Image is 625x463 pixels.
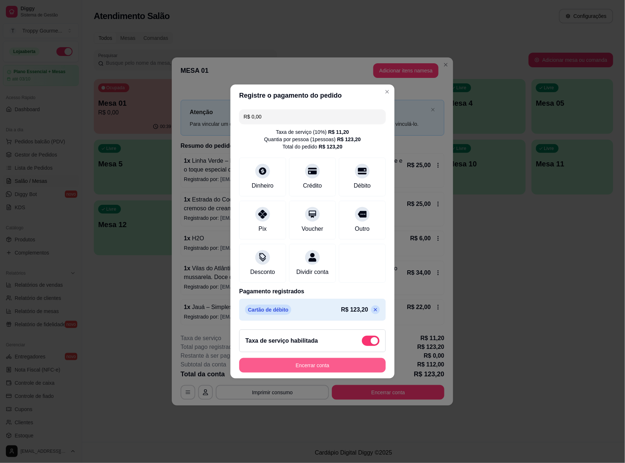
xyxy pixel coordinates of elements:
[245,305,291,315] p: Cartão de débito
[250,268,275,276] div: Desconto
[264,136,361,143] div: Quantia por pessoa ( 1 pessoas)
[259,225,267,233] div: Pix
[341,305,368,314] p: R$ 123,20
[303,181,322,190] div: Crédito
[354,181,371,190] div: Débito
[276,128,349,136] div: Taxa de serviço ( 10 %)
[245,336,318,345] h2: Taxa de serviço habilitada
[319,143,343,150] div: R$ 123,20
[328,128,349,136] div: R$ 11,20
[230,84,395,106] header: Registre o pagamento do pedido
[337,136,361,143] div: R$ 123,20
[239,287,386,296] p: Pagamento registrados
[244,109,381,124] input: Ex.: hambúrguer de cordeiro
[381,86,393,98] button: Close
[282,143,343,150] div: Total do pedido
[252,181,274,190] div: Dinheiro
[296,268,329,276] div: Dividir conta
[355,225,370,233] div: Outro
[302,225,323,233] div: Voucher
[239,358,386,373] button: Encerrar conta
